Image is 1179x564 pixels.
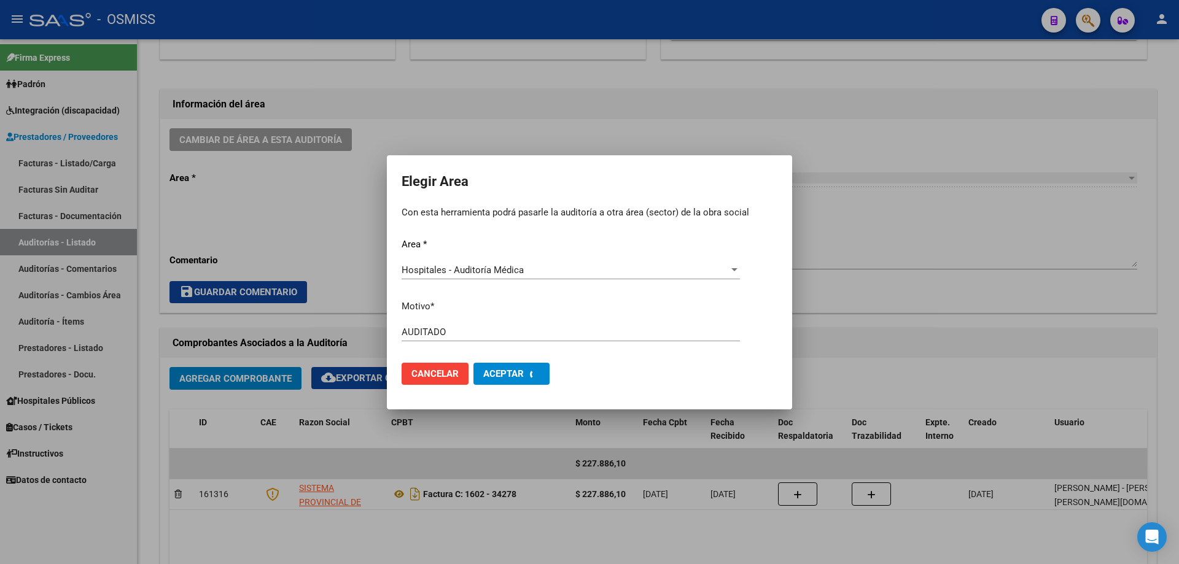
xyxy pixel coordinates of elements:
button: Aceptar [473,363,550,385]
span: Hospitales - Auditoría Médica [402,265,524,276]
p: Area * [402,238,777,252]
button: Cancelar [402,363,469,385]
p: Con esta herramienta podrá pasarle la auditoría a otra área (sector) de la obra social [402,206,777,220]
p: Motivo [402,299,777,314]
span: Cancelar [411,368,459,379]
span: Aceptar [483,368,524,379]
h2: Elegir Area [402,170,777,193]
div: Open Intercom Messenger [1137,522,1167,552]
